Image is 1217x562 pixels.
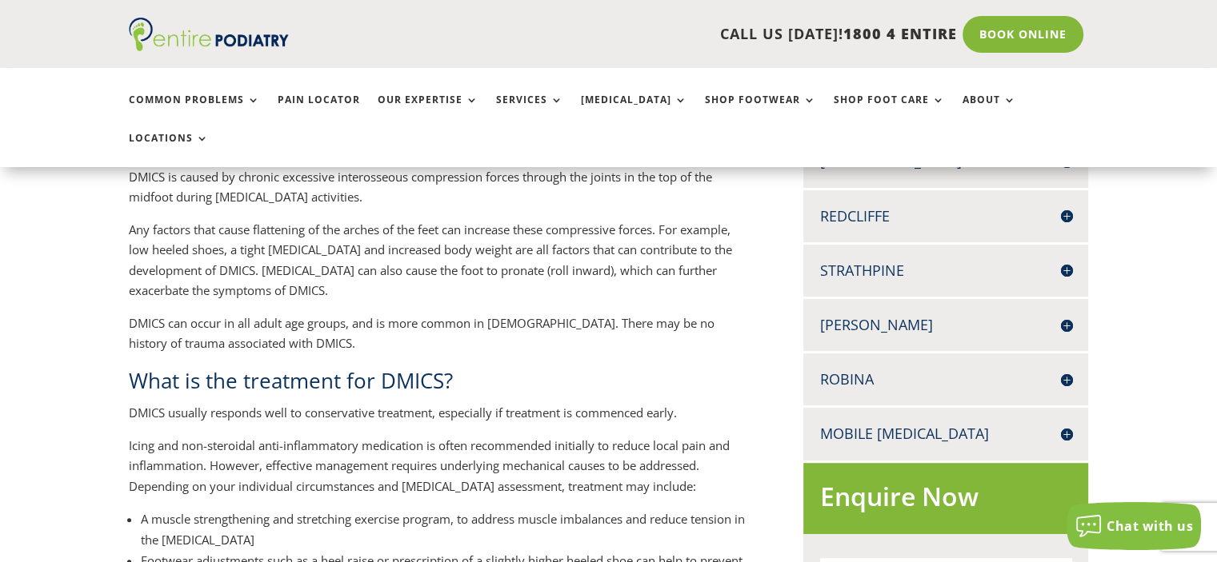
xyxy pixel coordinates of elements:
[141,508,751,550] li: A muscle strengthening and stretching exercise program, to address muscle imbalances and reduce t...
[350,24,957,45] p: CALL US [DATE]!
[819,261,1072,281] h4: Strathpine
[129,403,751,436] p: DMICS usually responds well to conservative treatment, especially if treatment is commenced early.
[581,94,687,129] a: [MEDICAL_DATA]
[129,436,751,509] p: Icing and non-steroidal anti-inflammatory medication is often recommended initially to reduce loc...
[819,424,1072,444] h4: Mobile [MEDICAL_DATA]
[129,18,289,51] img: logo (1)
[129,313,751,366] p: DMICS can occur in all adult age groups, and is more common in [DEMOGRAPHIC_DATA]. There may be n...
[1067,502,1201,550] button: Chat with us
[819,206,1072,226] h4: Redcliffe
[834,94,945,129] a: Shop Foot Care
[129,133,209,167] a: Locations
[129,167,751,220] p: DMICS is caused by chronic excessive interosseous compression forces through the joints in the to...
[278,94,360,129] a: Pain Locator
[819,315,1072,335] h4: [PERSON_NAME]
[963,94,1016,129] a: About
[129,366,453,395] span: What is the treatment for DMICS?
[843,24,957,43] span: 1800 4 ENTIRE
[129,94,260,129] a: Common Problems
[496,94,563,129] a: Services
[129,38,289,54] a: Entire Podiatry
[378,94,478,129] a: Our Expertise
[963,16,1083,53] a: Book Online
[705,94,816,129] a: Shop Footwear
[1107,517,1193,535] span: Chat with us
[819,369,1072,389] h4: Robina
[129,220,751,313] p: Any factors that cause flattening of the arches of the feet can increase these compressive forces...
[819,479,1072,523] h2: Enquire Now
